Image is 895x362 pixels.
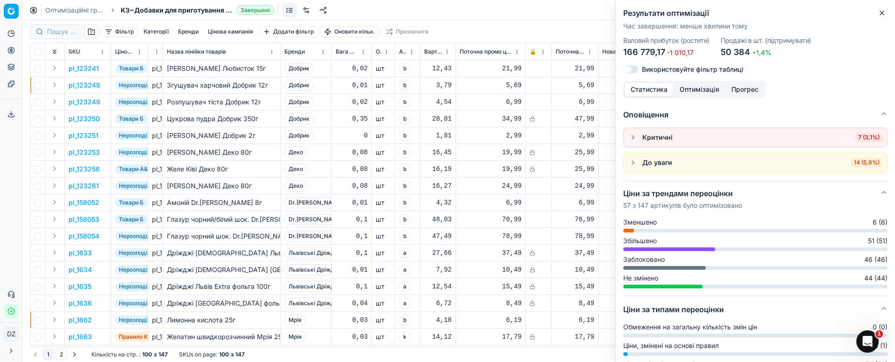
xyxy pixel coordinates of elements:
div: шт [376,248,391,258]
div: 25,99 [556,164,594,174]
div: pl_1633 [152,248,159,258]
button: DZ [4,327,19,342]
div: Глазур чорний шок. Dr.[PERSON_NAME] 100г [167,232,276,241]
div: [PERSON_NAME] Любисток 15г [167,64,276,73]
span: K3~Добавки для приготування їжі - tier_1Завершені [121,6,274,15]
span: Деко [284,147,307,158]
div: 3,79 [424,81,452,90]
dt: Продажі в шт. (підтримувати) [721,37,811,44]
div: 0,1 [336,215,368,224]
button: pl_1633 [69,248,92,258]
button: pl_123249 [69,97,100,107]
span: 🔒 [530,48,537,55]
button: Expand [49,280,60,292]
div: 24,99 [460,181,522,191]
span: Атрибут товару [399,48,407,55]
div: pl_123251 [152,131,159,140]
nav: breadcrumb [45,6,274,15]
span: 14 (5,9%) [850,158,883,167]
div: Желе Ківі Деко 80г [167,164,276,174]
span: Вага Net [336,48,358,55]
div: 78,99 [556,232,594,241]
button: Прогрес [725,83,764,96]
button: Призначити [381,26,433,37]
span: -1 010,17 [667,48,694,56]
span: b [399,231,411,242]
div: 37,49 [602,248,641,258]
span: b [399,147,411,158]
button: Expand [49,247,60,258]
button: Expand [49,79,60,90]
span: 51 (51) [868,236,888,246]
span: Цінова кампанія [115,48,135,55]
div: 12,43 [424,64,452,73]
span: Львівські Дріжджі [284,247,344,259]
div: 79,99 [602,232,641,241]
div: 4,54 [424,97,452,107]
div: 2,99 [556,131,594,140]
div: Ціни за трендами переоцінки57 з 147 артикулів було оптимізовано [623,218,888,296]
p: pl_1663 [69,332,92,342]
div: 0,01 [336,81,368,90]
input: Пошук по SKU або назві [47,27,76,36]
strong: 100 [142,351,152,358]
div: pl_1634 [152,265,159,274]
button: Ціни за трендами переоцінки57 з 147 артикулів було оптимізовано [623,180,888,218]
span: b [399,96,411,108]
span: Товари Б [115,114,147,123]
span: a [399,247,411,259]
span: Нерозподілені АБ за попитом [115,299,204,308]
div: 19,99 [460,164,522,174]
button: pl_123261 [69,181,99,191]
div: шт [376,265,391,274]
button: Expand [49,213,60,225]
p: pl_1634 [69,265,92,274]
span: Львівські Дріжджі [284,264,344,275]
div: [PERSON_NAME] Деко 80г [167,148,276,157]
button: 1 [43,349,54,360]
span: Добрик [284,130,314,141]
span: Вартість [424,48,442,55]
div: 47,99 [556,114,594,123]
span: Нерозподілені АБ за попитом [115,232,204,241]
div: pl_123250 [152,114,159,123]
div: 34,99 [460,114,522,123]
div: pl_1662 [152,315,159,325]
div: [PERSON_NAME] Добрик 2г [167,131,276,140]
span: a [399,298,411,309]
span: Львівські Дріжджі [284,281,344,292]
button: Фільтр [101,26,138,37]
div: [PERSON_NAME] Деко 80г [167,181,276,191]
p: pl_123256 [69,164,100,174]
p: pl_123248 [69,81,100,90]
button: Expand [49,113,60,124]
span: Товари А&B без КД [115,164,176,174]
div: 21,99 [602,64,641,73]
button: Go to next page [69,349,80,360]
div: pl_123253 [152,148,159,157]
span: Назва лінійки товарів [167,48,226,55]
button: pl_1635 [69,282,91,291]
button: Expand [49,62,60,74]
div: 25,99 [556,148,594,157]
span: Нерозподілені АБ за попитом [115,282,204,291]
span: Зменшено [623,218,657,227]
div: 0,02 [336,64,368,73]
button: Додати фільтр [259,26,318,37]
div: 6,99 [602,97,641,107]
div: pl_123256 [152,164,159,174]
div: pl_1635 [152,282,159,291]
div: 0,01 [336,265,368,274]
div: 0,1 [336,282,368,291]
button: Оповіщення [623,102,888,128]
div: 0,02 [336,97,368,107]
div: 10,49 [556,265,594,274]
div: 8,49 [460,299,522,308]
div: 6,19 [602,315,641,325]
span: 7 (3,1%) [854,133,883,142]
div: 7,92 [424,265,452,274]
div: 5,69 [556,81,594,90]
span: 6 (6) [873,218,888,227]
div: шт [376,315,391,325]
span: Обмеження на загальну кількість змін цін [623,322,757,332]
